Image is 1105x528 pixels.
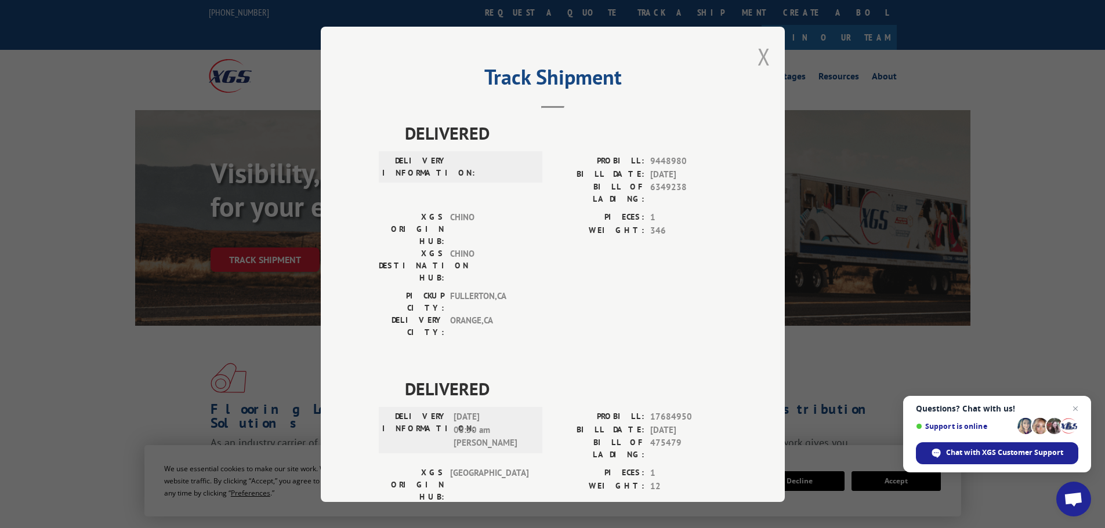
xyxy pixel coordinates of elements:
label: DELIVERY INFORMATION: [382,155,448,179]
label: XGS ORIGIN HUB: [379,211,444,247]
label: BILL DATE: [553,423,644,436]
div: Open chat [1056,482,1091,516]
span: CHINO [450,211,528,247]
label: PROBILL: [553,410,644,424]
span: [GEOGRAPHIC_DATA] [450,467,528,503]
span: Chat with XGS Customer Support [946,447,1063,458]
label: PIECES: [553,211,644,224]
span: 6349238 [650,181,727,205]
span: 17684950 [650,410,727,424]
span: [DATE] 08:50 am [PERSON_NAME] [454,410,532,450]
span: 475479 [650,436,727,461]
span: DELIVERED [405,120,727,146]
label: WEIGHT: [553,479,644,493]
span: FULLERTON , CA [450,290,528,314]
button: Close modal [758,41,770,72]
span: Support is online [916,422,1013,431]
span: Questions? Chat with us! [916,404,1078,413]
label: DELIVERY CITY: [379,314,444,338]
span: Close chat [1068,402,1082,416]
label: PROBILL: [553,155,644,168]
span: ORANGE , CA [450,314,528,338]
span: CHINO [450,247,528,284]
label: BILL OF LADING: [553,436,644,461]
span: 1 [650,467,727,480]
h2: Track Shipment [379,69,727,91]
label: PICKUP CITY: [379,290,444,314]
label: PIECES: [553,467,644,480]
label: XGS DESTINATION HUB: [379,247,444,284]
span: 12 [650,479,727,493]
label: XGS ORIGIN HUB: [379,467,444,503]
label: DELIVERY INFORMATION: [382,410,448,450]
label: BILL OF LADING: [553,181,644,205]
label: WEIGHT: [553,224,644,237]
span: [DATE] [650,167,727,181]
div: Chat with XGS Customer Support [916,442,1078,464]
span: 1 [650,211,727,224]
span: 9448980 [650,155,727,168]
span: 346 [650,224,727,237]
span: [DATE] [650,423,727,436]
span: DELIVERED [405,376,727,402]
label: BILL DATE: [553,167,644,181]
